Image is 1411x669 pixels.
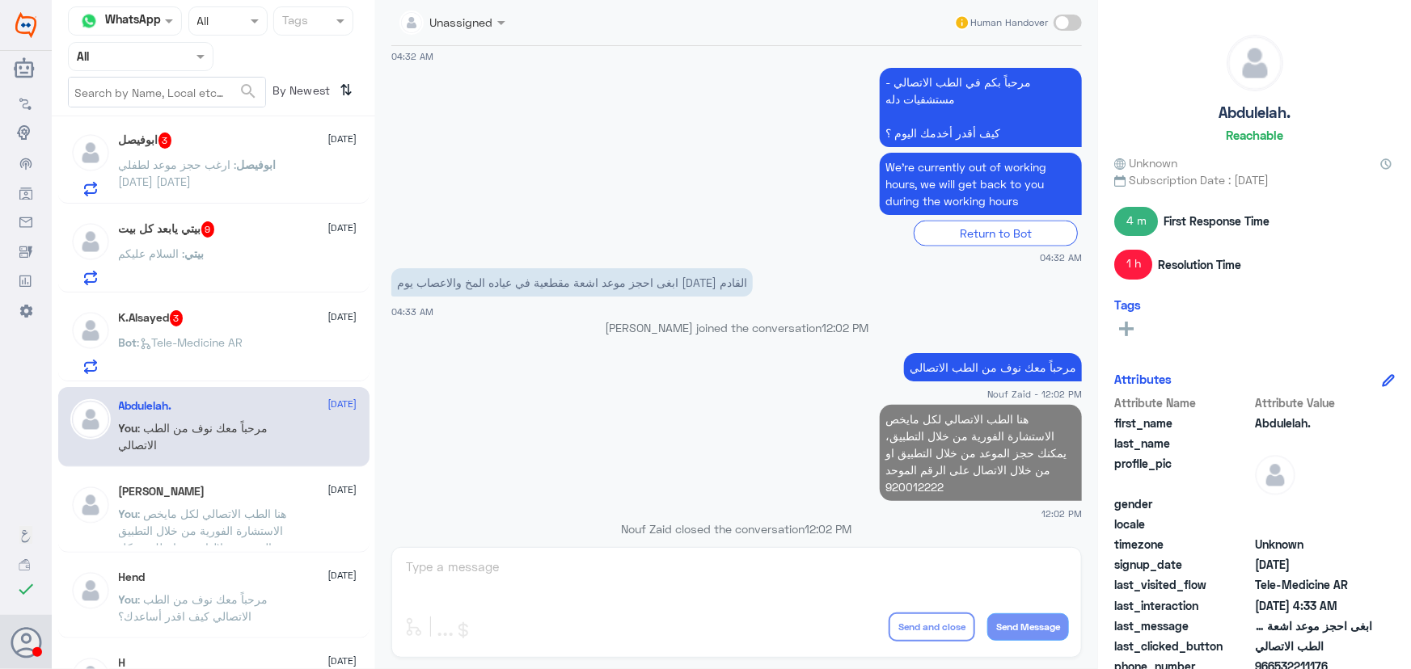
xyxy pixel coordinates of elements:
[1114,637,1252,654] span: last_clicked_button
[1114,250,1152,279] span: 1 h
[1114,297,1141,312] h6: Tags
[119,507,297,622] span: : هنا الطب الاتصالي لكل مايخص الاستشارة الفورية من خلال التطبيق والتي من خلالها يتم تواصلك بشكل ف...
[328,397,357,411] span: [DATE]
[1114,154,1177,171] span: Unknown
[340,77,353,103] i: ⇅
[119,310,184,326] h5: K.Alsayed
[1114,597,1252,614] span: last_interaction
[1255,515,1372,532] span: null
[70,221,111,262] img: defaultAdmin.png
[119,399,172,413] h5: Abdulelah.
[889,612,975,642] button: Send and close
[880,153,1082,215] p: 9/10/2025, 4:32 AM
[1255,536,1372,553] span: Unknown
[1227,36,1282,90] img: defaultAdmin.png
[70,310,111,351] img: defaultAdmin.png
[119,158,237,188] span: : ارغب حجز موعد لطفلي [DATE] [DATE]
[1114,455,1252,492] span: profile_pic
[1255,597,1372,614] span: 2025-10-09T01:33:43.143Z
[1114,207,1158,236] span: 4 m
[1114,576,1252,593] span: last_visited_flow
[15,12,36,38] img: Widebot Logo
[119,592,138,606] span: You
[170,310,184,326] span: 3
[1114,515,1252,532] span: locale
[1114,171,1395,188] span: Subscription Date : [DATE]
[1114,372,1172,386] h6: Attributes
[970,15,1048,30] span: Human Handover
[119,421,268,452] span: : مرحباً معك نوف من الطب الاتصالي
[391,319,1082,336] p: [PERSON_NAME] joined the conversation
[328,482,357,497] span: [DATE]
[1255,556,1372,573] span: 2025-08-27T12:04:08.391Z
[70,399,111,440] img: defaultAdmin.png
[119,221,215,238] h5: بيتي يابعد كل بيت
[1041,507,1082,520] span: 12:02 PM
[987,613,1069,641] button: Send Message
[201,221,215,238] span: 9
[805,522,852,536] span: 12:02 PM
[1255,576,1372,593] span: Tele-Medicine AR
[1164,212,1269,229] span: First Response Time
[266,77,334,109] span: By Newest
[119,570,146,584] h5: Hend
[328,132,357,146] span: [DATE]
[119,592,268,623] span: : مرحباً معك نوف من الطب الاتصالي كيف اقدر أساعدك؟
[16,579,36,599] i: check
[77,9,101,33] img: whatsapp.png
[391,520,1082,537] p: Nouf Zaid closed the conversation
[914,221,1078,246] div: Return to Bot
[1255,414,1372,431] span: Abdulelah.
[1219,103,1291,122] h5: Abdulelah.
[1255,637,1372,654] span: الطب الاتصالي
[328,568,357,583] span: [DATE]
[1114,617,1252,634] span: last_message
[1114,536,1252,553] span: timezone
[391,268,753,297] p: 9/10/2025, 4:33 AM
[70,485,111,525] img: defaultAdmin.png
[70,570,111,611] img: defaultAdmin.png
[239,78,258,105] button: search
[1114,435,1252,452] span: last_name
[1158,256,1241,273] span: Resolution Time
[822,321,868,334] span: 12:02 PM
[391,306,433,317] span: 04:33 AM
[987,387,1082,401] span: Nouf Zaid - 12:02 PM
[328,654,357,668] span: [DATE]
[328,309,357,324] span: [DATE]
[119,133,172,149] h5: ابوفيصل
[70,133,111,173] img: defaultAdmin.png
[239,82,258,101] span: search
[1114,394,1252,411] span: Attribute Name
[391,51,433,61] span: 04:32 AM
[237,158,277,171] span: ابوفيصل
[119,485,205,499] h5: saleh
[880,405,1082,501] p: 9/10/2025, 12:02 PM
[69,78,265,107] input: Search by Name, Local etc…
[280,11,308,32] div: Tags
[119,246,185,260] span: : السلام عليكم
[1255,455,1295,495] img: defaultAdmin.png
[904,353,1082,381] p: 9/10/2025, 12:02 PM
[1114,495,1252,512] span: gender
[880,68,1082,147] p: 9/10/2025, 4:32 AM
[137,335,243,349] span: : Tele-Medicine AR
[119,421,138,435] span: You
[1040,250,1082,264] span: 04:32 AM
[1114,556,1252,573] span: signup_date
[1226,128,1283,142] h6: Reachable
[1114,414,1252,431] span: first_name
[1255,495,1372,512] span: null
[158,133,172,149] span: 3
[185,246,205,260] span: بيتي
[11,627,41,658] button: Avatar
[119,507,138,520] span: You
[328,221,357,235] span: [DATE]
[1255,394,1372,411] span: Attribute Value
[1255,617,1372,634] span: ابغى احجز موعد اشعة مقطعية في عياده المخ والاعصاب يوم الاربعاء القادم
[119,335,137,349] span: Bot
